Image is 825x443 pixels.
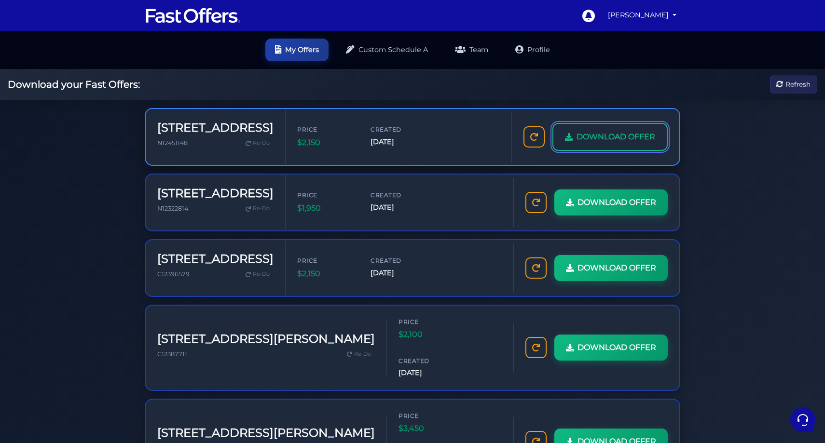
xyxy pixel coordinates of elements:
span: Created [371,190,428,200]
a: Custom Schedule A [336,39,438,61]
a: Re-Do [242,268,274,281]
a: Team [445,39,498,61]
span: Price [399,317,456,326]
a: Re-Do [242,202,274,215]
span: [DATE] [371,136,428,148]
span: [DATE] [371,268,428,279]
h2: Hello [PERSON_NAME] 👋 [8,8,162,39]
a: My Offers [265,39,329,61]
img: dark [31,69,50,89]
h3: [STREET_ADDRESS] [157,252,274,266]
span: DOWNLOAD OFFER [577,131,655,143]
p: Home [29,323,45,332]
span: Re-Do [354,350,371,359]
h3: [STREET_ADDRESS] [157,121,274,135]
span: DOWNLOAD OFFER [577,196,656,209]
img: dark [15,69,35,89]
span: Created [371,256,428,265]
a: See all [156,54,178,62]
span: C12387711 [157,350,187,358]
span: Re-Do [253,204,270,213]
span: [DATE] [399,367,456,378]
span: DOWNLOAD OFFER [577,341,656,354]
iframe: Customerly Messenger Launcher [788,405,817,434]
span: Refresh [785,79,811,90]
span: $2,100 [399,328,456,341]
h3: [STREET_ADDRESS][PERSON_NAME] [157,426,375,440]
span: $3,450 [399,422,456,435]
button: Refresh [770,76,817,94]
span: Re-Do [253,270,270,279]
span: Price [297,125,355,134]
button: Home [8,309,67,332]
span: Start a Conversation [69,102,135,110]
span: Created [399,356,456,365]
span: DOWNLOAD OFFER [577,262,656,274]
a: [PERSON_NAME] [604,6,680,25]
h3: [STREET_ADDRESS] [157,187,274,201]
a: DOWNLOAD OFFER [554,335,668,361]
span: Created [371,125,428,134]
span: N12451148 [157,139,188,147]
button: Start a Conversation [15,96,178,116]
a: Re-Do [343,348,375,361]
span: Re-Do [253,139,270,148]
span: $1,950 [297,202,355,215]
span: C12396579 [157,270,190,278]
span: $2,150 [297,136,355,149]
a: Re-Do [242,137,274,149]
a: DOWNLOAD OFFER [552,123,668,151]
span: Price [297,190,355,200]
span: Your Conversations [15,54,78,62]
button: Help [126,309,185,332]
h2: Download your Fast Offers: [8,79,140,90]
a: Open Help Center [120,135,178,143]
button: Messages [67,309,126,332]
span: $2,150 [297,268,355,280]
span: N12322814 [157,205,188,212]
input: Search for an Article... [22,156,158,165]
a: DOWNLOAD OFFER [554,255,668,281]
h3: [STREET_ADDRESS][PERSON_NAME] [157,332,375,346]
p: Help [150,323,162,332]
a: DOWNLOAD OFFER [554,189,668,215]
span: Find an Answer [15,135,66,143]
span: [DATE] [371,202,428,213]
span: Price [399,411,456,420]
span: Price [297,256,355,265]
p: Messages [83,323,110,332]
a: Profile [506,39,560,61]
